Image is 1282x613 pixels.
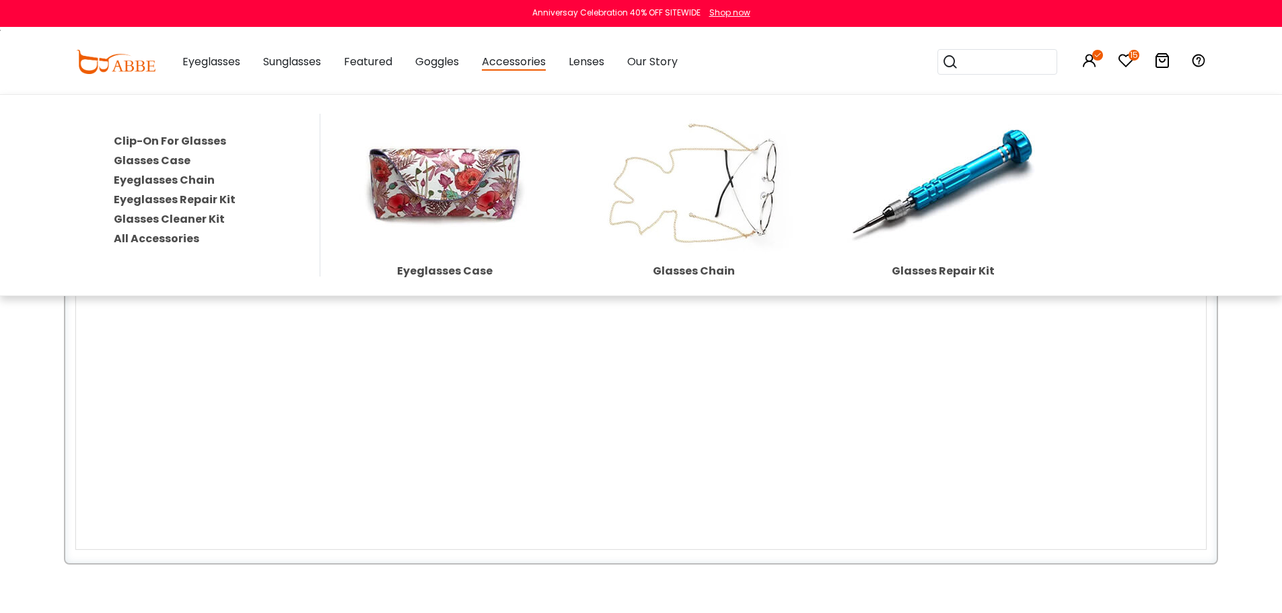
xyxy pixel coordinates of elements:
span: Eyeglasses [182,54,240,69]
a: Glasses Chain [576,176,812,277]
a: 15 [1118,55,1134,71]
span: Lenses [569,54,604,69]
i: 15 [1129,50,1139,61]
a: Shop now [703,7,750,18]
img: abbeglasses.com [76,50,155,74]
a: Eyeglasses Case [327,176,563,277]
img: Glasses Repair Kit [825,114,1061,255]
span: Featured [344,54,392,69]
div: Eyeglasses Case [327,266,563,277]
img: Glasses Chain [576,114,812,255]
span: Accessories [482,54,546,71]
a: Glasses Repair Kit [825,176,1061,277]
span: Sunglasses [263,54,321,69]
a: All Accessories [114,231,199,246]
img: Eyeglasses Case [327,114,563,255]
a: Clip-On For Glasses [114,133,226,149]
div: Glasses Chain [576,266,812,277]
div: Glasses Repair Kit [825,266,1061,277]
a: Glasses Cleaner Kit [114,211,225,227]
a: Eyeglasses Chain [114,172,215,188]
span: Goggles [415,54,459,69]
a: Eyeglasses Repair Kit [114,192,236,207]
a: Glasses Case [114,153,190,168]
span: Our Story [627,54,678,69]
div: Shop now [709,7,750,19]
div: Anniversay Celebration 40% OFF SITEWIDE [532,7,701,19]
